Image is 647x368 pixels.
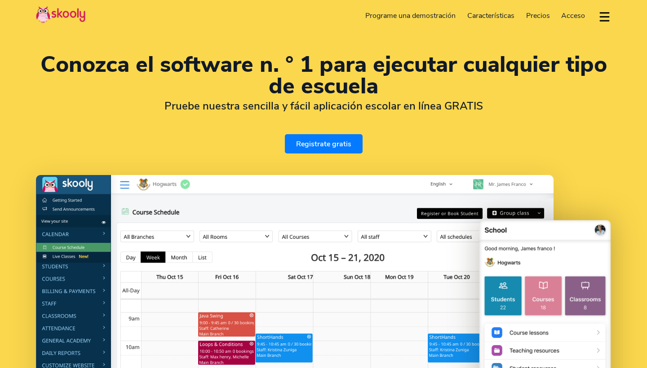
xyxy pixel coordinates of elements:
[461,9,520,23] a: Características
[285,134,363,153] a: Registrate gratis
[520,9,556,23] a: Precios
[555,9,591,23] a: Acceso
[36,99,611,113] h2: Pruebe nuestra sencilla y fácil aplicación escolar en línea GRATIS
[36,6,85,23] img: Skooly
[561,11,585,21] span: Acceso
[360,9,462,23] a: Programe una demostración
[598,6,611,27] button: dropdown menu
[36,54,611,97] h1: Conozca el software n. ° 1 para ejecutar cualquier tipo de escuela
[526,11,550,21] span: Precios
